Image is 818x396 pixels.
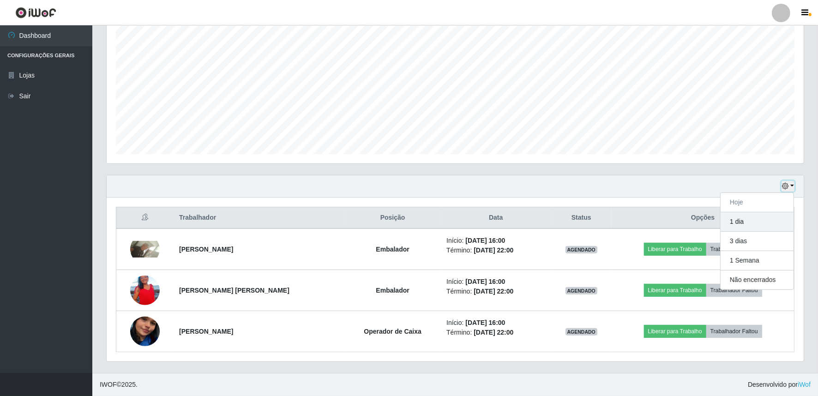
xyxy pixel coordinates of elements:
img: CoreUI Logo [15,7,56,18]
strong: Embalador [376,246,409,253]
time: [DATE] 22:00 [474,246,513,254]
button: Liberar para Trabalho [644,284,706,297]
strong: [PERSON_NAME] [PERSON_NAME] [179,287,289,294]
span: AGENDADO [565,246,598,253]
time: [DATE] 22:00 [474,288,513,295]
a: iWof [798,381,811,388]
strong: Operador de Caixa [364,328,421,335]
span: AGENDADO [565,287,598,294]
span: © 2025 . [100,380,138,390]
strong: [PERSON_NAME] [179,328,233,335]
span: Desenvolvido por [748,380,811,390]
img: 1757146664616.jpeg [130,241,160,258]
img: 1745345508904.jpeg [130,305,160,358]
th: Posição [344,207,441,229]
button: Hoje [721,193,794,212]
button: Não encerrados [721,270,794,289]
button: 1 dia [721,212,794,232]
li: Término: [446,328,545,337]
li: Início: [446,236,545,246]
th: Opções [612,207,794,229]
th: Status [551,207,612,229]
th: Data [441,207,551,229]
li: Término: [446,246,545,255]
span: IWOF [100,381,117,388]
button: Liberar para Trabalho [644,243,706,256]
time: [DATE] 16:00 [465,319,505,326]
span: AGENDADO [565,328,598,336]
button: 3 dias [721,232,794,251]
li: Início: [446,277,545,287]
li: Início: [446,318,545,328]
time: [DATE] 16:00 [465,237,505,244]
button: Trabalhador Faltou [706,284,762,297]
th: Trabalhador [174,207,344,229]
strong: [PERSON_NAME] [179,246,233,253]
button: 1 Semana [721,251,794,270]
button: Liberar para Trabalho [644,325,706,338]
time: [DATE] 22:00 [474,329,513,336]
li: Término: [446,287,545,296]
time: [DATE] 16:00 [465,278,505,285]
strong: Embalador [376,287,409,294]
button: Trabalhador Faltou [706,325,762,338]
img: 1743897152803.jpeg [130,264,160,317]
button: Trabalhador Faltou [706,243,762,256]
